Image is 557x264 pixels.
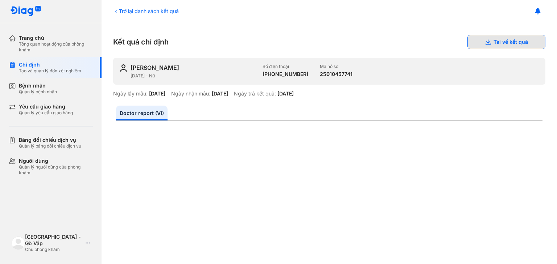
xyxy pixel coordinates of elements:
div: 25010457741 [320,71,352,77]
div: Quản lý bảng đối chiếu dịch vụ [19,143,81,149]
div: [DATE] [212,90,228,97]
div: Chỉ định [19,61,81,68]
div: Người dùng [19,158,93,164]
img: user-icon [119,64,128,72]
div: Ngày lấy mẫu: [113,90,148,97]
button: Tải về kết quả [467,35,545,49]
img: logo [10,6,41,17]
div: Quản lý yêu cầu giao hàng [19,110,73,116]
div: Quản lý bệnh nhân [19,89,57,95]
div: Số điện thoại [263,64,308,69]
div: Bảng đối chiếu dịch vụ [19,137,81,143]
div: [PHONE_NUMBER] [263,71,308,77]
div: [DATE] [149,90,165,97]
div: [PERSON_NAME] [131,64,179,72]
div: Tổng quan hoạt động của phòng khám [19,41,93,53]
div: [DATE] - Nữ [131,73,257,79]
div: [GEOGRAPHIC_DATA] - Gò Vấp [25,234,83,247]
img: logo [12,237,25,250]
div: Ngày nhận mẫu: [171,90,210,97]
div: Chủ phòng khám [25,247,83,252]
div: Trang chủ [19,35,93,41]
div: Trở lại danh sách kết quả [113,7,179,15]
div: Tạo và quản lý đơn xét nghiệm [19,68,81,74]
div: Bệnh nhân [19,82,57,89]
div: Yêu cầu giao hàng [19,103,73,110]
div: Quản lý người dùng của phòng khám [19,164,93,176]
div: Ngày trả kết quả: [234,90,276,97]
a: Doctor report (VI) [116,106,168,120]
div: Kết quả chỉ định [113,35,545,49]
div: Mã hồ sơ [320,64,352,69]
div: [DATE] [277,90,294,97]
